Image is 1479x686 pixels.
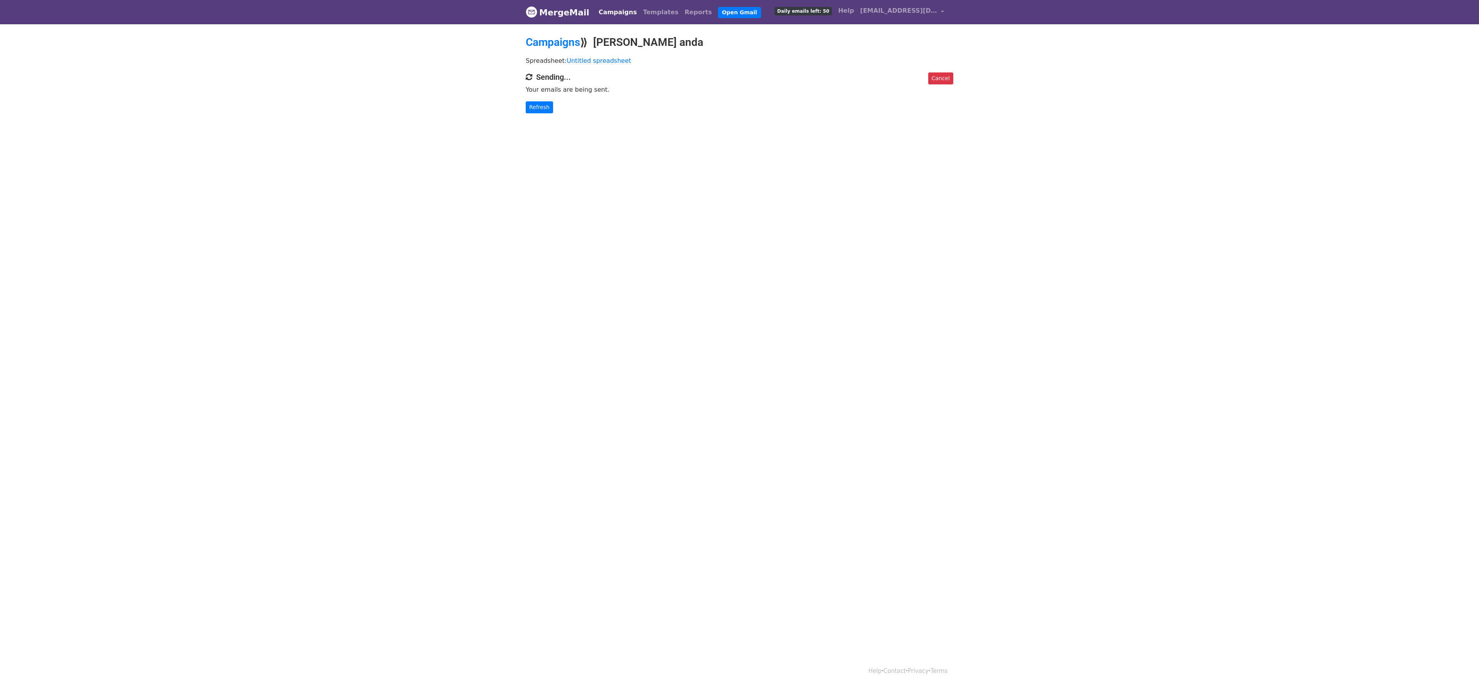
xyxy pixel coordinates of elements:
[884,668,906,674] a: Contact
[526,57,953,65] p: Spreadsheet:
[526,86,953,94] p: Your emails are being sent.
[526,36,580,49] a: Campaigns
[682,5,715,20] a: Reports
[595,5,640,20] a: Campaigns
[931,668,947,674] a: Terms
[526,4,589,20] a: MergeMail
[567,57,631,64] a: Untitled spreadsheet
[640,5,681,20] a: Templates
[771,3,835,18] a: Daily emails left: 50
[860,6,937,15] span: [EMAIL_ADDRESS][DOMAIN_NAME]
[928,72,953,84] a: Cancel
[1440,649,1479,686] iframe: Chat Widget
[869,668,882,674] a: Help
[857,3,947,21] a: [EMAIL_ADDRESS][DOMAIN_NAME]
[835,3,857,18] a: Help
[526,36,953,49] h2: ⟫ [PERSON_NAME] anda
[526,72,953,82] h4: Sending...
[526,101,553,113] a: Refresh
[775,7,832,15] span: Daily emails left: 50
[718,7,761,18] a: Open Gmail
[908,668,929,674] a: Privacy
[526,6,537,18] img: MergeMail logo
